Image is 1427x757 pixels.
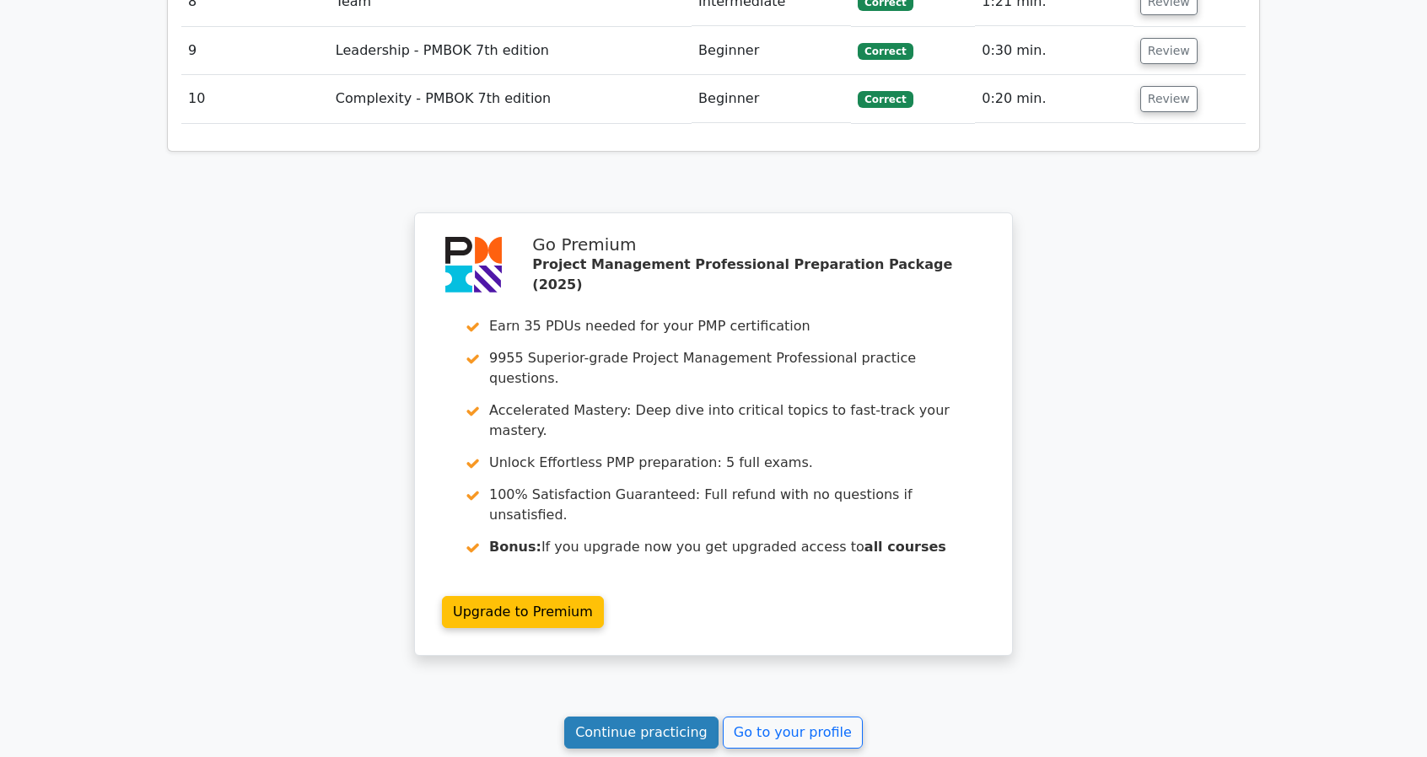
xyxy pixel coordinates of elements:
a: Continue practicing [564,717,719,749]
a: Go to your profile [723,717,863,749]
button: Review [1140,38,1198,64]
button: Review [1140,86,1198,112]
td: 10 [181,75,329,123]
span: Correct [858,91,913,108]
td: Leadership - PMBOK 7th edition [329,27,692,75]
td: 9 [181,27,329,75]
td: 0:30 min. [975,27,1134,75]
td: 0:20 min. [975,75,1134,123]
span: Correct [858,43,913,60]
td: Complexity - PMBOK 7th edition [329,75,692,123]
td: Beginner [692,75,851,123]
td: Beginner [692,27,851,75]
a: Upgrade to Premium [442,596,604,628]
